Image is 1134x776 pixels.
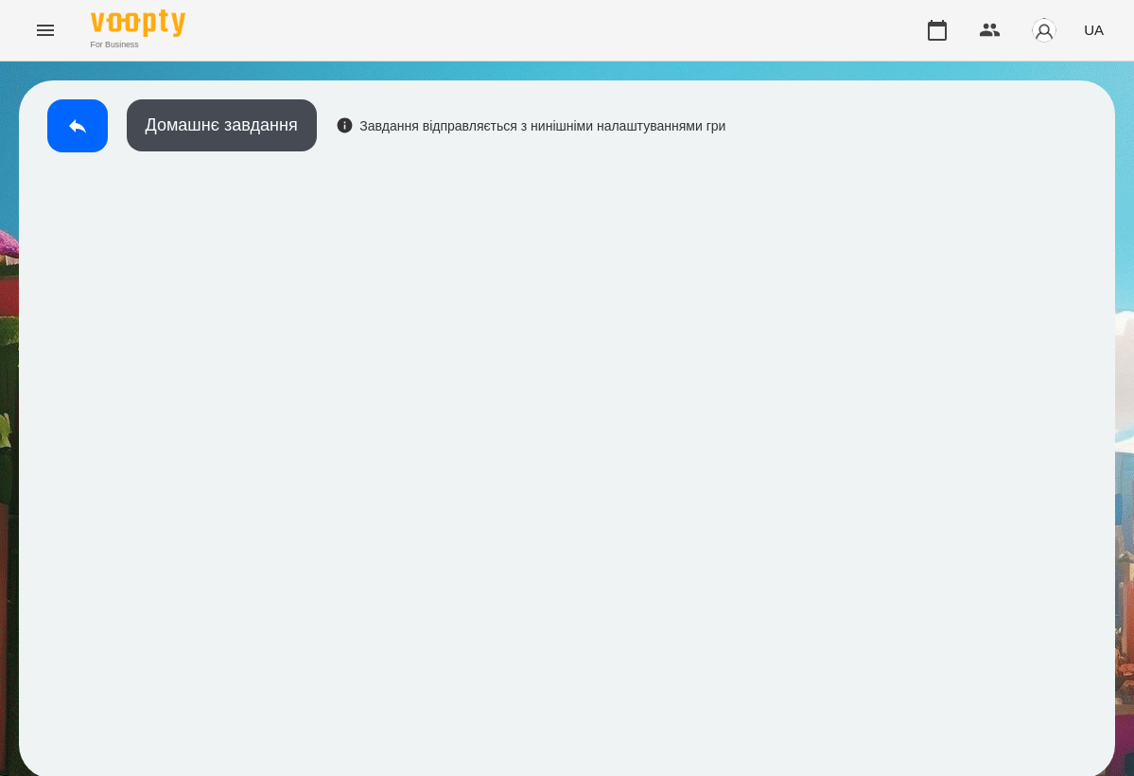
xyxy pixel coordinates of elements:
span: UA [1084,20,1104,40]
div: Завдання відправляється з нинішніми налаштуваннями гри [336,116,726,135]
button: Menu [23,8,68,53]
img: avatar_s.png [1031,17,1057,44]
span: For Business [91,39,185,51]
button: Домашнє завдання [127,99,317,151]
img: Voopty Logo [91,9,185,37]
button: UA [1076,12,1111,47]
